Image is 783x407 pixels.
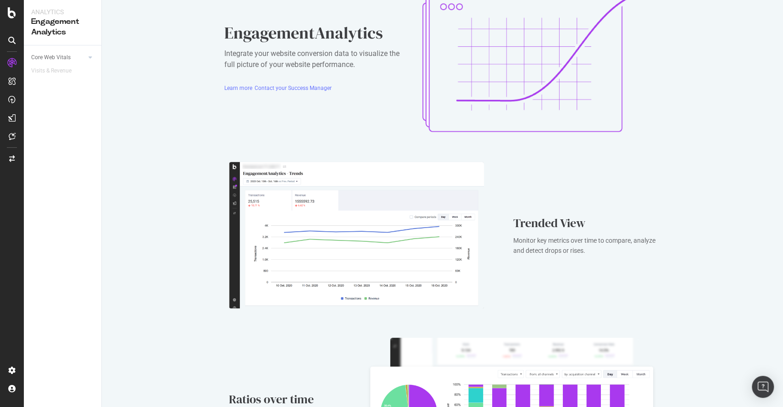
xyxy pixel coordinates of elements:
[31,17,94,38] div: Engagement Analytics
[255,81,332,96] button: Contact your Success Manager
[31,53,71,62] div: Core Web Vitals
[31,53,86,62] a: Core Web Vitals
[224,22,408,45] div: EngagementAnalytics
[31,66,72,76] div: Visits & Revenue
[224,81,252,96] button: Learn more
[229,162,484,308] img: FbplYFhm.png
[31,7,94,17] div: Analytics
[513,214,656,232] div: Trended View
[31,66,81,76] a: Visits & Revenue
[255,84,332,92] div: Contact your Success Manager
[224,84,252,92] div: Learn more
[513,235,656,256] div: Monitor key metrics over time to compare, analyze and detect drops or rises.
[224,48,408,70] div: Integrate your website conversion data to visualize the full picture of your website performance.
[752,376,774,398] div: Open Intercom Messenger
